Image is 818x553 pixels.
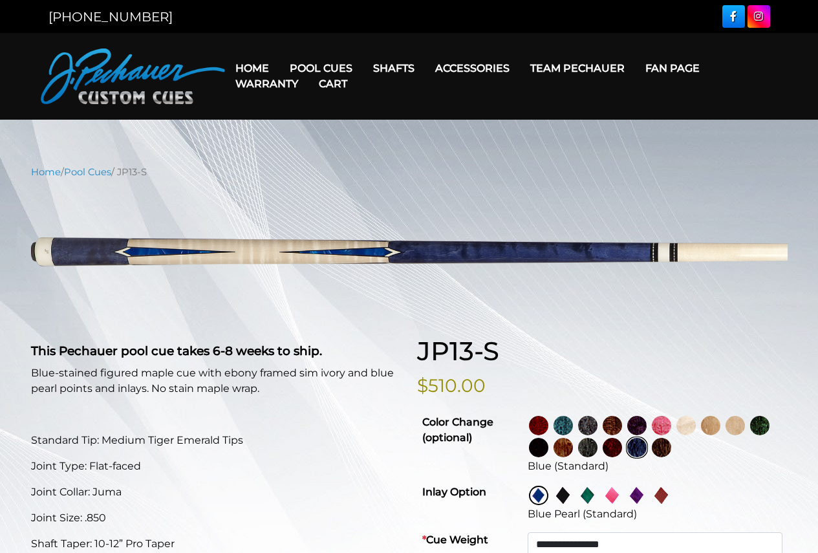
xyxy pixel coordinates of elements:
img: Purple [627,416,647,435]
img: Burgundy [603,438,622,457]
img: Blue [627,438,647,457]
a: Cart [308,67,358,100]
strong: This Pechauer pool cue takes 6-8 weeks to ship. [31,343,322,358]
img: Ebony [529,438,548,457]
h1: JP13-S [417,336,788,367]
a: Shafts [363,52,425,85]
img: Smoke [578,416,597,435]
img: Green [750,416,770,435]
a: Pool Cues [279,52,363,85]
img: Red Pearl [652,486,671,505]
p: Joint Type: Flat-faced [31,459,402,474]
img: Natural [701,416,720,435]
div: Blue Pearl (Standard) [528,506,782,522]
bdi: $510.00 [417,374,486,396]
a: Pool Cues [64,166,111,178]
img: Pink Pearl [603,486,622,505]
img: Turquoise [554,416,573,435]
img: Pechauer Custom Cues [41,49,225,104]
div: Blue (Standard) [528,459,782,474]
img: Green Pearl [578,486,597,505]
nav: Breadcrumb [31,165,788,179]
p: Blue-stained figured maple cue with ebony framed sim ivory and blue pearl points and inlays. No s... [31,365,402,396]
img: Blue Pearl [529,486,548,505]
img: Black Palm [652,438,671,457]
strong: Cue Weight [422,534,488,546]
p: Joint Collar: Juma [31,484,402,500]
a: Fan Page [635,52,710,85]
a: Home [31,166,61,178]
img: Simulated Ebony [554,486,573,505]
img: Chestnut [554,438,573,457]
img: Purple Pearl [627,486,647,505]
a: Accessories [425,52,520,85]
img: Wine [529,416,548,435]
img: Light Natural [726,416,745,435]
strong: Color Change (optional) [422,416,493,444]
strong: Inlay Option [422,486,486,498]
img: Pink [652,416,671,435]
a: Warranty [225,67,308,100]
img: Carbon [578,438,597,457]
a: Home [225,52,279,85]
p: Standard Tip: Medium Tiger Emerald Tips [31,433,402,448]
p: Shaft Taper: 10-12” Pro Taper [31,536,402,552]
a: Team Pechauer [520,52,635,85]
img: Rose [603,416,622,435]
img: No Stain [676,416,696,435]
a: [PHONE_NUMBER] [48,9,173,25]
p: Joint Size: .850 [31,510,402,526]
